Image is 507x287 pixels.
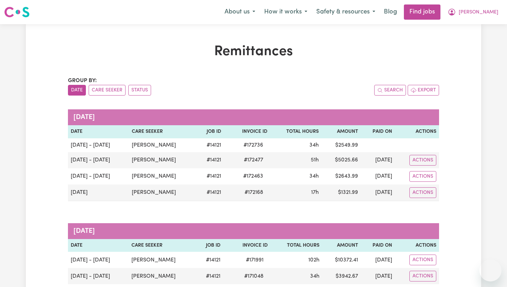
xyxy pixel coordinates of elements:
[321,168,360,185] td: $ 2643.99
[240,188,267,197] span: # 172168
[409,171,436,182] button: Actions
[68,138,129,152] td: [DATE] - [DATE]
[309,174,319,179] span: 34 hours
[68,185,129,201] td: [DATE]
[196,239,223,252] th: Job ID
[68,223,439,239] caption: [DATE]
[68,168,129,185] td: [DATE] - [DATE]
[197,138,224,152] td: # 14121
[395,125,439,138] th: Actions
[270,125,322,138] th: Total Hours
[361,239,395,252] th: Paid On
[404,4,440,20] a: Find jobs
[68,239,129,252] th: Date
[311,157,319,163] span: 51 hours
[459,9,498,16] span: [PERSON_NAME]
[239,172,267,180] span: # 172463
[395,239,439,252] th: Actions
[68,43,439,60] h1: Remittances
[311,190,319,195] span: 17 hours
[4,6,30,18] img: Careseekers logo
[321,185,360,201] td: $ 1321.99
[129,152,197,168] td: [PERSON_NAME]
[309,142,319,148] span: 34 hours
[129,239,196,252] th: Care Seeker
[321,125,360,138] th: Amount
[68,268,129,284] td: [DATE] - [DATE]
[409,271,436,281] button: Actions
[196,252,223,268] td: # 14121
[260,5,312,19] button: How it works
[68,85,86,96] button: sort invoices by date
[308,257,319,263] span: 102 hours
[196,268,223,284] td: # 14121
[408,85,439,96] button: Export
[443,5,503,19] button: My Account
[409,255,436,265] button: Actions
[310,274,319,279] span: 34 hours
[321,138,360,152] td: $ 2549.99
[129,125,197,138] th: Care Seeker
[380,4,401,20] a: Blog
[312,5,380,19] button: Safety & resources
[128,85,151,96] button: sort invoices by paid status
[68,125,129,138] th: Date
[409,187,436,198] button: Actions
[479,259,501,281] iframe: Button to launch messaging window
[129,168,197,185] td: [PERSON_NAME]
[361,252,395,268] td: [DATE]
[68,252,129,268] td: [DATE] - [DATE]
[322,252,361,268] td: $ 10372.41
[223,239,270,252] th: Invoice ID
[197,185,224,201] td: # 14121
[68,78,97,83] span: Group by:
[129,138,197,152] td: [PERSON_NAME]
[68,109,439,125] caption: [DATE]
[240,272,268,280] span: # 171048
[220,5,260,19] button: About us
[4,4,30,20] a: Careseekers logo
[197,125,224,138] th: Job ID
[270,239,322,252] th: Total Hours
[361,125,395,138] th: Paid On
[322,239,361,252] th: Amount
[374,85,406,96] button: Search
[361,185,395,201] td: [DATE]
[240,156,267,164] span: # 172477
[129,268,196,284] td: [PERSON_NAME]
[129,252,196,268] td: [PERSON_NAME]
[361,168,395,185] td: [DATE]
[197,168,224,185] td: # 14121
[68,152,129,168] td: [DATE] - [DATE]
[322,268,361,284] td: $ 3942.67
[197,152,224,168] td: # 14121
[321,152,360,168] td: $ 5025.66
[224,125,270,138] th: Invoice ID
[239,141,267,149] span: # 172736
[361,268,395,284] td: [DATE]
[89,85,126,96] button: sort invoices by care seeker
[129,185,197,201] td: [PERSON_NAME]
[361,152,395,168] td: [DATE]
[409,155,436,166] button: Actions
[242,256,268,264] span: # 171991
